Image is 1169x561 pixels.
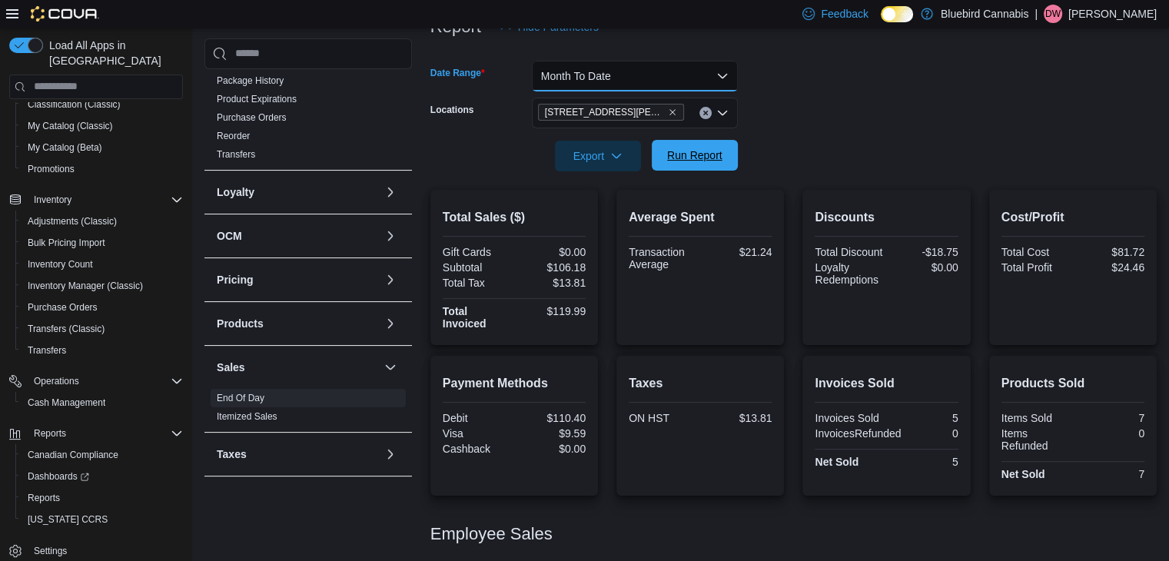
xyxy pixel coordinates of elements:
a: Inventory Manager (Classic) [22,277,149,295]
div: Items Sold [1001,412,1070,424]
div: $106.18 [517,261,586,274]
span: Inventory Manager (Classic) [28,280,143,292]
div: $13.81 [703,412,772,424]
span: [STREET_ADDRESS][PERSON_NAME] [545,105,665,120]
span: Settings [34,545,67,557]
span: Cash Management [28,397,105,409]
h2: Taxes [629,374,772,393]
a: Promotions [22,160,81,178]
button: My Catalog (Beta) [15,137,189,158]
a: Adjustments (Classic) [22,212,123,231]
strong: Total Invoiced [443,305,487,330]
span: Feedback [821,6,868,22]
span: Operations [34,375,79,387]
button: Classification (Classic) [15,94,189,115]
button: Adjustments (Classic) [15,211,189,232]
div: 5 [890,412,958,424]
button: Purchase Orders [15,297,189,318]
div: 0 [907,427,958,440]
a: Product Expirations [217,94,297,105]
a: My Catalog (Beta) [22,138,108,157]
span: My Catalog (Classic) [22,117,183,135]
div: 0 [1076,427,1144,440]
div: 7 [1076,412,1144,424]
div: Debit [443,412,511,424]
p: Bluebird Cannabis [941,5,1028,23]
button: Open list of options [716,107,729,119]
a: Canadian Compliance [22,446,125,464]
span: Bulk Pricing Import [22,234,183,252]
span: Itemized Sales [217,410,277,423]
div: Subtotal [443,261,511,274]
h3: Employee Sales [430,525,553,543]
span: Classification (Classic) [22,95,183,114]
span: Product Expirations [217,93,297,105]
button: Taxes [217,446,378,462]
span: Run Report [667,148,722,163]
div: $110.40 [517,412,586,424]
button: Month To Date [532,61,738,91]
a: End Of Day [217,393,264,403]
a: [US_STATE] CCRS [22,510,114,529]
button: Pricing [217,272,378,287]
span: Inventory Manager (Classic) [22,277,183,295]
div: Sales [204,389,412,432]
div: 7 [1076,468,1144,480]
button: Taxes [381,445,400,463]
div: ON HST [629,412,697,424]
span: Canadian Compliance [28,449,118,461]
h3: Products [217,316,264,331]
button: [US_STATE] CCRS [15,509,189,530]
a: Transfers (Classic) [22,320,111,338]
h2: Average Spent [629,208,772,227]
button: Products [217,316,378,331]
span: Reorder [217,130,250,142]
div: Invoices Sold [815,412,883,424]
div: Total Discount [815,246,883,258]
img: Cova [31,6,99,22]
div: Loyalty Redemptions [815,261,883,286]
span: Package History [217,75,284,87]
span: Cash Management [22,393,183,412]
button: Reports [15,487,189,509]
div: Total Profit [1001,261,1070,274]
span: Settings [28,541,183,560]
button: Loyalty [381,183,400,201]
span: Load All Apps in [GEOGRAPHIC_DATA] [43,38,183,68]
button: Export [555,141,641,171]
button: Sales [381,358,400,377]
span: Export [564,141,632,171]
h2: Payment Methods [443,374,586,393]
h2: Total Sales ($) [443,208,586,227]
button: Pricing [381,271,400,289]
div: -$18.75 [890,246,958,258]
div: Total Cost [1001,246,1070,258]
label: Date Range [430,67,485,79]
button: Run Report [652,140,738,171]
p: | [1034,5,1038,23]
h2: Discounts [815,208,958,227]
button: Promotions [15,158,189,180]
button: Inventory [3,189,189,211]
span: Canadian Compliance [22,446,183,464]
div: $13.81 [517,277,586,289]
label: Locations [430,104,474,116]
span: Reports [28,492,60,504]
button: My Catalog (Classic) [15,115,189,137]
div: 5 [890,456,958,468]
span: Bulk Pricing Import [28,237,105,249]
button: OCM [217,228,378,244]
a: Settings [28,542,73,560]
div: Items Refunded [1001,427,1070,452]
span: Transfers [22,341,183,360]
h3: Loyalty [217,184,254,200]
button: Reports [3,423,189,444]
div: Cashback [443,443,511,455]
span: My Catalog (Beta) [22,138,183,157]
button: Bulk Pricing Import [15,232,189,254]
button: OCM [381,227,400,245]
span: My Catalog (Classic) [28,120,113,132]
span: Operations [28,372,183,390]
span: Reports [28,424,183,443]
